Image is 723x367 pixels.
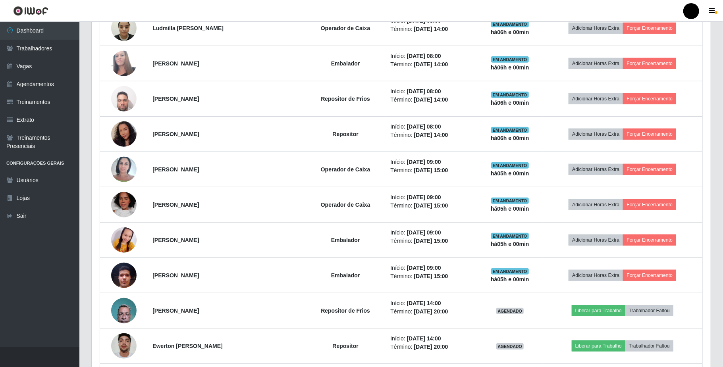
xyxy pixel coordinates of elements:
li: Início: [390,264,472,272]
li: Término: [390,96,472,104]
li: Início: [390,123,472,131]
li: Término: [390,166,472,175]
li: Término: [390,343,472,351]
strong: Ludmilla [PERSON_NAME] [152,25,224,31]
img: 1753371469357.jpeg [111,118,137,150]
li: Início: [390,334,472,343]
strong: Repositor de Frios [321,96,370,102]
li: Término: [390,60,472,69]
li: Início: [390,193,472,202]
strong: [PERSON_NAME] [152,202,199,208]
time: [DATE] 09:00 [407,159,441,165]
time: [DATE] 09:00 [407,265,441,271]
strong: há 06 h e 00 min [491,29,529,35]
time: [DATE] 14:00 [414,132,448,138]
time: [DATE] 15:00 [414,167,448,173]
button: Adicionar Horas Extra [569,164,623,175]
strong: [PERSON_NAME] [152,166,199,173]
img: 1729168499099.jpeg [111,82,137,115]
button: Forçar Encerramento [623,270,676,281]
strong: [PERSON_NAME] [152,131,199,137]
strong: Repositor [332,131,358,137]
li: Início: [390,87,472,96]
img: 1741988407849.jpeg [111,294,137,327]
strong: Operador de Caixa [321,166,370,173]
span: EM ANDAMENTO [491,198,529,204]
strong: [PERSON_NAME] [152,237,199,243]
img: 1742965437986.jpeg [111,189,137,221]
time: [DATE] 14:00 [414,26,448,32]
li: Início: [390,299,472,307]
button: Adicionar Horas Extra [569,23,623,34]
strong: há 05 h e 00 min [491,206,529,212]
button: Adicionar Horas Extra [569,129,623,140]
img: 1709163979582.jpeg [111,42,137,85]
strong: Operador de Caixa [321,25,370,31]
button: Forçar Encerramento [623,23,676,34]
time: [DATE] 14:00 [414,96,448,103]
li: Início: [390,52,472,60]
time: [DATE] 15:00 [414,202,448,209]
time: [DATE] 14:00 [414,61,448,67]
time: [DATE] 15:00 [414,273,448,279]
strong: há 05 h e 00 min [491,276,529,282]
button: Adicionar Horas Extra [569,199,623,210]
img: 1722642287438.jpeg [111,213,137,267]
span: EM ANDAMENTO [491,233,529,239]
button: Forçar Encerramento [623,234,676,246]
strong: [PERSON_NAME] [152,272,199,279]
span: EM ANDAMENTO [491,21,529,27]
strong: Repositor de Frios [321,307,370,314]
li: Início: [390,229,472,237]
strong: há 05 h e 00 min [491,241,529,247]
time: [DATE] 09:00 [407,194,441,200]
button: Adicionar Horas Extra [569,234,623,246]
strong: Operador de Caixa [321,202,370,208]
img: CoreUI Logo [13,6,48,16]
time: [DATE] 20:00 [414,344,448,350]
time: [DATE] 08:00 [407,53,441,59]
span: AGENDADO [496,308,524,314]
strong: [PERSON_NAME] [152,307,199,314]
time: [DATE] 14:00 [407,300,441,306]
strong: Embalador [331,60,360,67]
strong: Embalador [331,272,360,279]
img: 1705690307767.jpeg [111,152,137,186]
li: Término: [390,307,472,316]
time: [DATE] 08:00 [407,88,441,94]
li: Término: [390,131,472,139]
time: [DATE] 08:00 [407,123,441,130]
button: Adicionar Horas Extra [569,270,623,281]
strong: há 06 h e 00 min [491,64,529,71]
button: Forçar Encerramento [623,93,676,104]
strong: Ewerton [PERSON_NAME] [152,343,223,349]
button: Forçar Encerramento [623,164,676,175]
li: Início: [390,158,472,166]
strong: Repositor [332,343,358,349]
strong: há 05 h e 00 min [491,170,529,177]
button: Adicionar Horas Extra [569,93,623,104]
img: 1740566003126.jpeg [111,258,137,292]
time: [DATE] 09:00 [407,229,441,236]
span: EM ANDAMENTO [491,162,529,169]
strong: há 06 h e 00 min [491,135,529,141]
li: Término: [390,202,472,210]
button: Forçar Encerramento [623,58,676,69]
button: Forçar Encerramento [623,129,676,140]
strong: [PERSON_NAME] [152,60,199,67]
img: 1751847182562.jpeg [111,11,137,45]
span: EM ANDAMENTO [491,92,529,98]
strong: [PERSON_NAME] [152,96,199,102]
button: Liberar para Trabalho [572,305,625,316]
button: Forçar Encerramento [623,199,676,210]
li: Término: [390,25,472,33]
span: AGENDADO [496,343,524,350]
time: [DATE] 15:00 [414,238,448,244]
button: Trabalhador Faltou [625,305,673,316]
span: EM ANDAMENTO [491,127,529,133]
button: Trabalhador Faltou [625,340,673,352]
strong: há 06 h e 00 min [491,100,529,106]
button: Adicionar Horas Extra [569,58,623,69]
span: EM ANDAMENTO [491,56,529,63]
li: Término: [390,272,472,281]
